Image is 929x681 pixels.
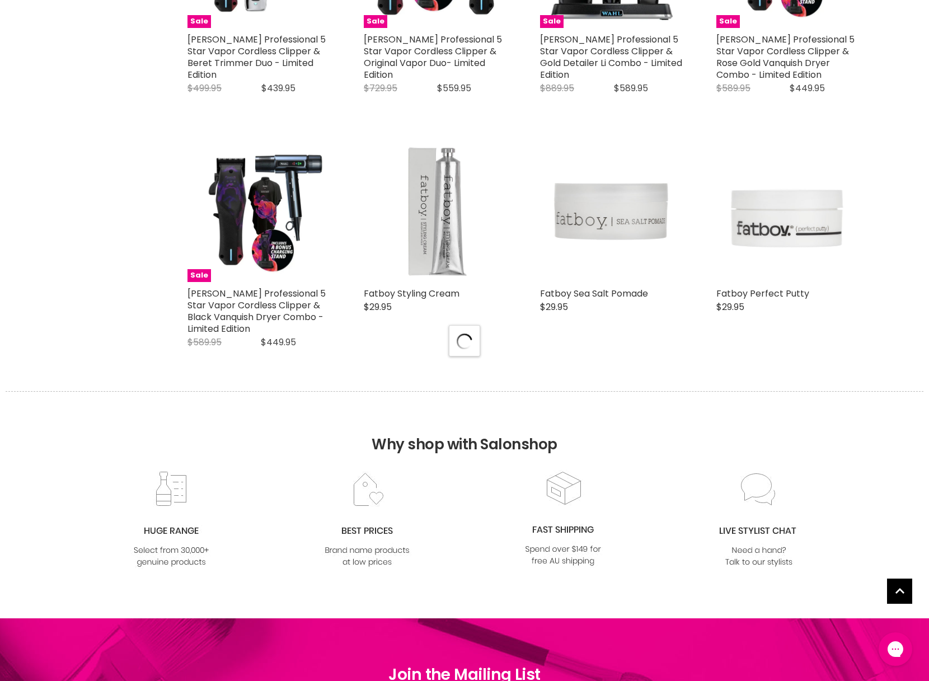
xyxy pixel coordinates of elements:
span: Sale [540,15,564,28]
span: Sale [187,269,211,282]
span: $449.95 [790,82,825,95]
img: Fatboy Sea Salt Pomade [540,139,683,282]
a: Fatboy Sea Salt Pomade [540,287,648,300]
span: $439.95 [261,82,295,95]
a: Fatboy Perfect Putty [716,287,809,300]
iframe: Gorgias live chat messenger [873,628,918,670]
a: [PERSON_NAME] Professional 5 Star Vapor Cordless Clipper & Original Vapor Duo- Limited Edition [364,33,502,81]
span: $449.95 [261,336,296,349]
a: [PERSON_NAME] Professional 5 Star Vapor Cordless Clipper & Gold Detailer Li Combo - Limited Edition [540,33,682,81]
img: fast.jpg [518,470,608,568]
img: range2_8cf790d4-220e-469f-917d-a18fed3854b6.jpg [126,471,217,569]
span: Sale [716,15,740,28]
img: Wahl Professional 5 Star Vapor Cordless Clipper & Black Vanquish Dryer Combo - Limited Edition [187,139,330,282]
img: chat_c0a1c8f7-3133-4fc6-855f-7264552747f6.jpg [714,471,804,569]
img: Fatboy Styling Cream [364,139,506,282]
span: $589.95 [716,82,750,95]
span: $589.95 [614,82,648,95]
a: Wahl Professional 5 Star Vapor Cordless Clipper & Black Vanquish Dryer Combo - Limited Edition Sale [187,139,330,282]
a: Back to top [887,579,912,604]
span: $29.95 [716,300,744,313]
span: Sale [364,15,387,28]
span: $29.95 [540,300,568,313]
a: [PERSON_NAME] Professional 5 Star Vapor Cordless Clipper & Rose Gold Vanquish Dryer Combo - Limit... [716,33,855,81]
img: Fatboy Perfect Putty [716,139,859,282]
a: Fatboy Styling Cream [364,287,459,300]
h2: Why shop with Salonshop [6,391,923,470]
span: $729.95 [364,82,397,95]
span: $589.95 [187,336,222,349]
span: Back to top [887,579,912,608]
span: $889.95 [540,82,574,95]
a: [PERSON_NAME] Professional 5 Star Vapor Cordless Clipper & Beret Trimmer Duo - Limited Edition [187,33,326,81]
span: $559.95 [437,82,471,95]
span: $29.95 [364,300,392,313]
a: [PERSON_NAME] Professional 5 Star Vapor Cordless Clipper & Black Vanquish Dryer Combo - Limited E... [187,287,326,335]
span: $499.95 [187,82,222,95]
span: Sale [187,15,211,28]
img: prices.jpg [322,471,412,569]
